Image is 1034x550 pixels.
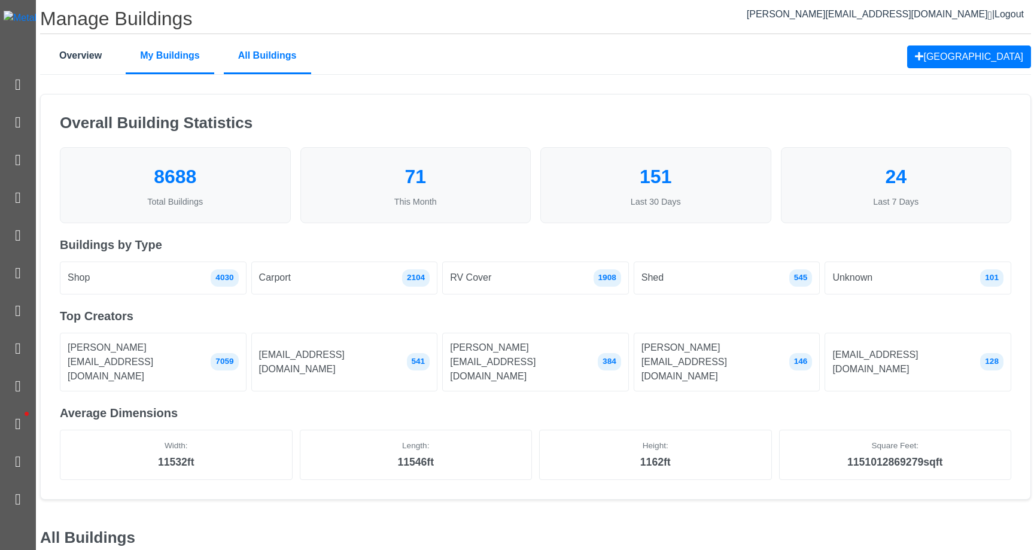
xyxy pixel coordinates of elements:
span: Unknown [832,271,872,285]
span: Square Feet: [871,440,919,452]
span: 7059 [211,353,238,370]
a: My Buildings [126,39,214,74]
a: Overview [45,39,116,74]
span: Length: [402,440,429,452]
span: [PERSON_NAME][EMAIL_ADDRESS][DOMAIN_NAME] [450,341,598,384]
div: | [747,7,1024,22]
div: Last 7 Days [791,196,1002,209]
div: 8688 [70,162,281,191]
span: 1908 [594,269,621,286]
span: 545 [789,269,813,286]
span: 101 [980,269,1003,286]
img: Metals Direct Inc Logo [4,11,108,25]
span: 1151012869279sqft [847,454,942,470]
span: 384 [598,353,621,370]
div: 71 [311,162,521,191]
div: Last 30 Days [551,196,761,209]
h3: Overall Building Statistics [60,114,1011,132]
div: 24 [791,162,1002,191]
h5: Buildings by Type [60,238,1011,252]
span: • [11,394,42,433]
a: All Buildings [224,39,311,74]
div: Total Buildings [70,196,281,209]
span: 2104 [402,269,430,286]
span: 541 [407,353,430,370]
a: [PERSON_NAME][EMAIL_ADDRESS][DOMAIN_NAME] [747,9,992,19]
span: 146 [789,353,813,370]
button: [GEOGRAPHIC_DATA] [907,45,1031,68]
h5: Average Dimensions [60,406,1011,420]
div: This Month [311,196,521,209]
h3: All Buildings [40,528,1031,547]
span: 11532ft [158,454,194,470]
span: 4030 [211,269,238,286]
span: [EMAIL_ADDRESS][DOMAIN_NAME] [832,348,980,376]
span: [PERSON_NAME][EMAIL_ADDRESS][DOMAIN_NAME] [641,341,789,384]
span: [PERSON_NAME][EMAIL_ADDRESS][DOMAIN_NAME] [68,341,211,384]
span: Shop [68,271,90,285]
span: 128 [980,353,1003,370]
span: 1162ft [640,454,671,470]
h5: Top Creators [60,309,1011,323]
span: 11546ft [397,454,434,470]
a: [GEOGRAPHIC_DATA] [907,51,1031,61]
span: Logout [995,9,1024,19]
span: [EMAIL_ADDRESS][DOMAIN_NAME] [259,348,407,376]
span: Carport [259,271,291,285]
span: Shed [641,271,664,285]
h1: Manage Buildings [40,7,1031,34]
span: Height: [643,440,668,452]
span: Width: [165,440,188,452]
span: RV Cover [450,271,491,285]
div: 151 [551,162,761,191]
